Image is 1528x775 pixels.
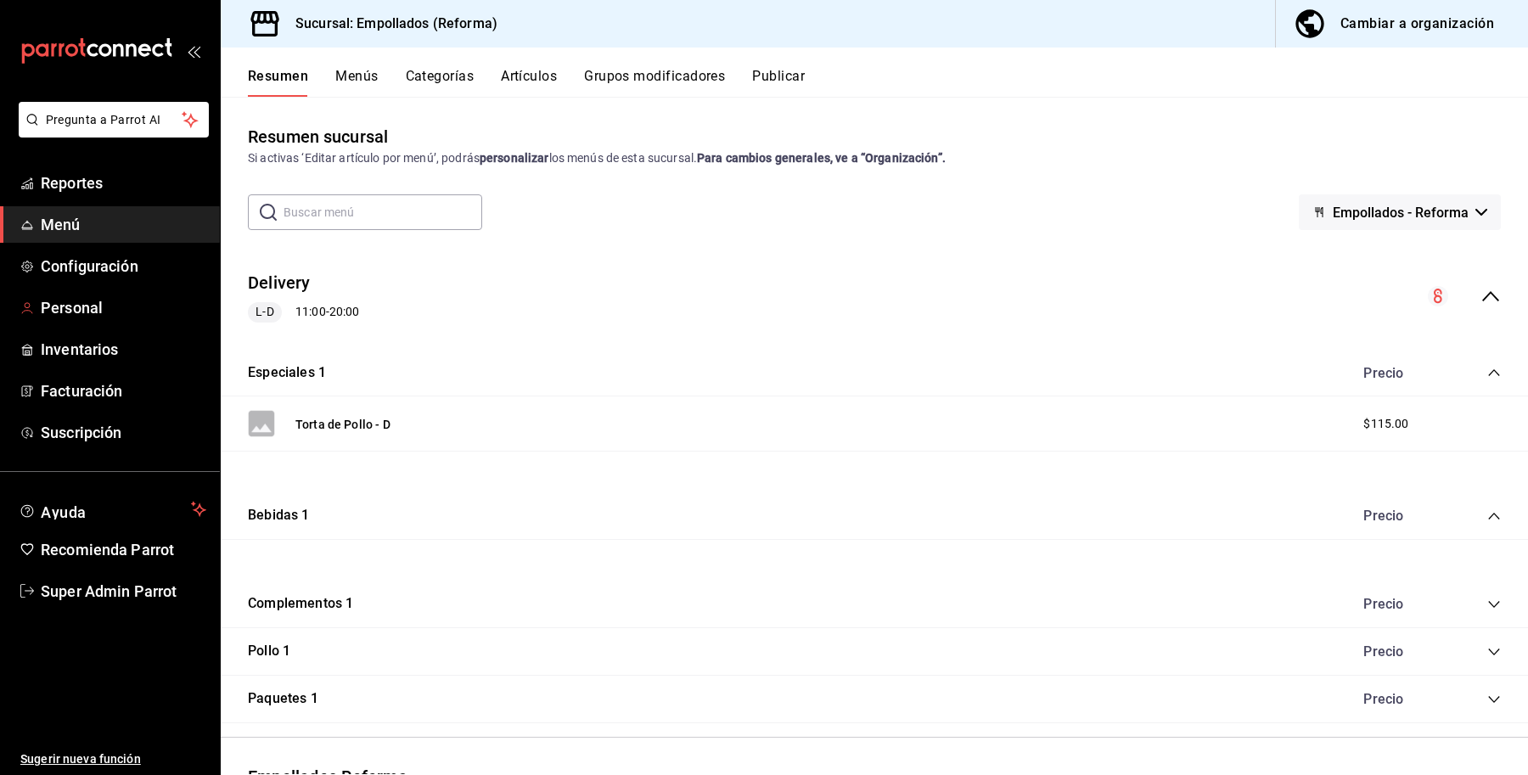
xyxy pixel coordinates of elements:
[41,421,206,444] span: Suscripción
[1346,691,1455,707] div: Precio
[19,102,209,138] button: Pregunta a Parrot AI
[221,257,1528,336] div: collapse-menu-row
[41,580,206,603] span: Super Admin Parrot
[41,213,206,236] span: Menú
[1340,12,1494,36] div: Cambiar a organización
[1346,643,1455,660] div: Precio
[41,171,206,194] span: Reportes
[1487,598,1501,611] button: collapse-category-row
[248,506,310,525] button: Bebidas 1
[1487,693,1501,706] button: collapse-category-row
[501,68,557,97] button: Artículos
[335,68,378,97] button: Menús
[248,302,359,323] div: 11:00 - 20:00
[248,594,353,614] button: Complementos 1
[1299,194,1501,230] button: Empollados - Reforma
[20,750,206,768] span: Sugerir nueva función
[1346,508,1455,524] div: Precio
[248,149,1501,167] div: Si activas ‘Editar artículo por menú’, podrás los menús de esta sucursal.
[1487,509,1501,523] button: collapse-category-row
[1346,365,1455,381] div: Precio
[1346,596,1455,612] div: Precio
[187,44,200,58] button: open_drawer_menu
[752,68,805,97] button: Publicar
[41,379,206,402] span: Facturación
[46,111,183,129] span: Pregunta a Parrot AI
[41,255,206,278] span: Configuración
[248,363,326,383] button: Especiales 1
[584,68,725,97] button: Grupos modificadores
[41,538,206,561] span: Recomienda Parrot
[41,338,206,361] span: Inventarios
[406,68,475,97] button: Categorías
[1487,645,1501,659] button: collapse-category-row
[1363,415,1408,433] span: $115.00
[248,642,290,661] button: Pollo 1
[41,499,184,519] span: Ayuda
[295,416,390,433] button: Torta de Pollo - D
[282,14,497,34] h3: Sucursal: Empollados (Reforma)
[284,195,482,229] input: Buscar menú
[1333,205,1469,221] span: Empollados - Reforma
[248,68,1528,97] div: navigation tabs
[12,123,209,141] a: Pregunta a Parrot AI
[1487,366,1501,379] button: collapse-category-row
[248,271,311,295] button: Delivery
[41,296,206,319] span: Personal
[697,151,946,165] strong: Para cambios generales, ve a “Organización”.
[248,689,318,709] button: Paquetes 1
[248,124,388,149] div: Resumen sucursal
[249,303,280,321] span: L-D
[248,68,308,97] button: Resumen
[480,151,549,165] strong: personalizar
